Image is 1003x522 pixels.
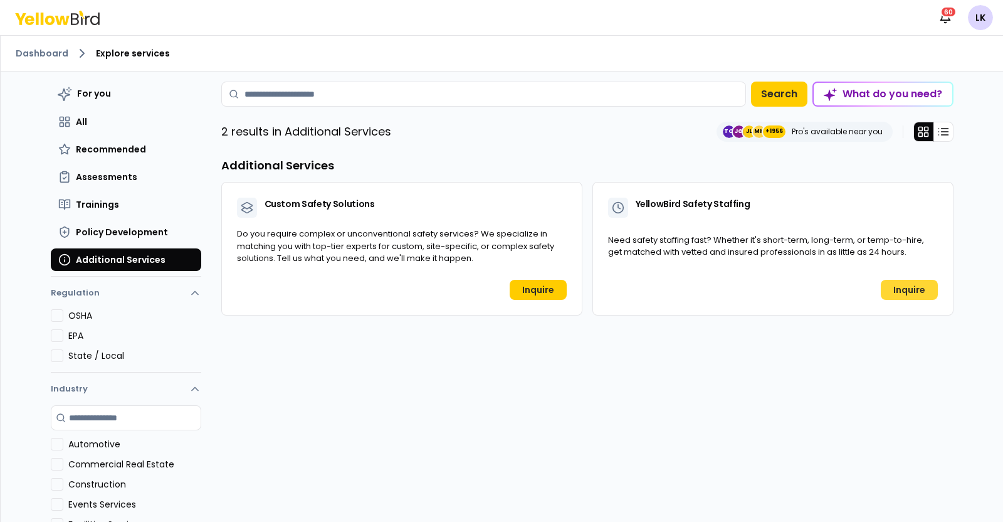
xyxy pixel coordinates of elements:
[68,478,201,491] label: Construction
[16,46,988,61] nav: breadcrumb
[76,198,119,211] span: Trainings
[68,349,201,362] label: State / Local
[814,83,952,105] div: What do you need?
[76,253,165,266] span: Additional Services
[751,82,807,107] button: Search
[96,47,170,60] span: Explore services
[77,87,111,100] span: For you
[51,221,201,243] button: Policy Development
[76,115,87,128] span: All
[608,234,924,258] span: Need safety staffing fast? Whether it's short-term, long-term, or temp-to-hire, get matched with ...
[792,127,883,137] p: Pro's available near you
[743,125,755,138] span: JL
[16,47,68,60] a: Dashboard
[881,280,938,300] a: Inquire
[636,198,750,210] span: YellowBird Safety Staffing
[76,143,146,156] span: Recommended
[812,82,953,107] button: What do you need?
[51,193,201,216] button: Trainings
[51,282,201,309] button: Regulation
[68,438,201,450] label: Automotive
[51,166,201,188] button: Assessments
[76,226,168,238] span: Policy Development
[68,458,201,471] label: Commercial Real Estate
[51,138,201,161] button: Recommended
[733,125,745,138] span: JG
[68,309,201,322] label: OSHA
[510,280,567,300] a: Inquire
[51,110,201,133] button: All
[68,498,201,511] label: Events Services
[221,157,953,174] h3: Additional Services
[753,125,765,138] span: MH
[68,329,201,342] label: EPA
[940,6,957,18] div: 60
[723,125,735,138] span: TC
[933,5,958,30] button: 60
[265,198,375,210] span: Custom Safety Solutions
[237,228,554,264] span: Do you require complex or unconventional safety services? We specialize in matching you with top-...
[51,309,201,372] div: Regulation
[51,248,201,271] button: Additional Services
[765,125,783,138] span: +1956
[51,82,201,105] button: For you
[221,123,391,141] p: 2 results in Additional Services
[968,5,993,30] span: LK
[51,373,201,405] button: Industry
[76,171,137,183] span: Assessments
